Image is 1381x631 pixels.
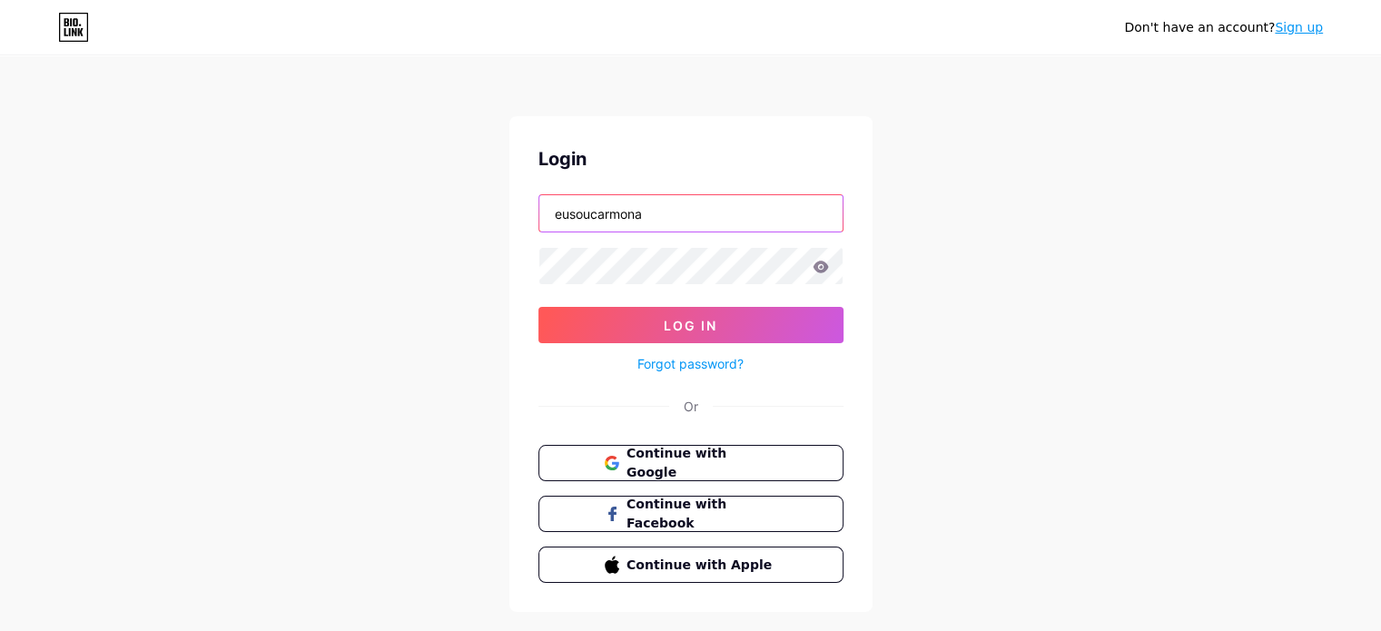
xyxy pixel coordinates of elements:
[538,307,843,343] button: Log In
[538,496,843,532] button: Continue with Facebook
[538,145,843,173] div: Login
[637,354,744,373] a: Forgot password?
[626,495,776,533] span: Continue with Facebook
[626,556,776,575] span: Continue with Apple
[626,444,776,482] span: Continue with Google
[538,445,843,481] button: Continue with Google
[1124,18,1323,37] div: Don't have an account?
[664,318,717,333] span: Log In
[538,547,843,583] button: Continue with Apple
[1275,20,1323,35] a: Sign up
[684,397,698,416] div: Or
[539,195,843,232] input: Username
